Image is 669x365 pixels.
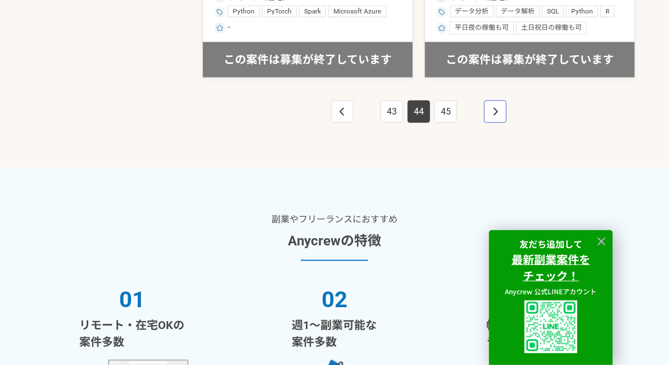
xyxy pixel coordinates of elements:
span: PyTorch [267,7,292,16]
span: - [228,21,230,35]
strong: チェック！ [523,267,579,284]
nav: pagination [329,101,509,123]
span: データ解析 [501,7,535,16]
a: Page 45 [435,101,457,123]
img: ico_tag-f97210f0.svg [216,9,223,16]
span: Spark [304,7,321,16]
div: 平日夜の稼働も可 [450,21,514,35]
a: This is the first page [331,101,354,123]
span: 週1〜副業可能な 案件多数 [292,317,377,351]
strong: 友だち追加して [519,237,582,250]
img: ico_star-c4f7eedc.svg [439,25,445,31]
span: 01 [119,284,145,317]
div: 土日祝日の稼働も可 [516,21,587,35]
a: Page 43 [381,101,403,123]
span: Microsoft Azure [333,7,381,16]
img: uploaded%2F9x3B4GYyuJhK5sXzQK62fPT6XL62%2F_1i3i91es70ratxpc0n6.png [525,300,577,353]
div: この案件は募集が終了しています [425,42,635,77]
span: リモート・在宅OKの 案件多数 [80,317,185,351]
div: この案件は募集が終了しています [203,42,413,77]
a: 最新副業案件を [512,253,590,267]
span: Python [571,7,593,16]
span: Python [233,7,255,16]
img: ico_tag-f97210f0.svg [439,9,445,16]
span: 02 [322,284,347,317]
a: Page 44 [408,101,430,123]
span: SQL [547,7,559,16]
span: 幅広い職種の案件を ラインナップ [486,317,587,351]
p: 副業やフリーランスにおすすめ [272,213,397,226]
img: ico_star-c4f7eedc.svg [216,25,223,31]
span: Anycrew 公式LINEアカウント [505,286,597,296]
strong: 最新副業案件を [512,251,590,267]
h3: Anycrewの特徴 [288,231,381,251]
span: R [605,7,609,16]
a: チェック！ [523,270,579,283]
span: データ分析 [455,7,489,16]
